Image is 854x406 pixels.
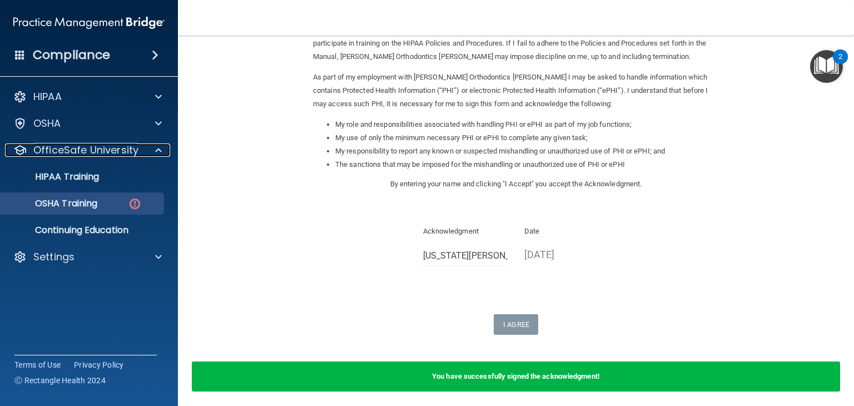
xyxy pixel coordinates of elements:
[33,117,61,130] p: OSHA
[838,57,842,71] div: 2
[33,143,138,157] p: OfficeSafe University
[14,359,61,370] a: Terms of Use
[335,131,719,145] li: My use of only the minimum necessary PHI or ePHI to complete any given task;
[810,50,843,83] button: Open Resource Center, 2 new notifications
[33,250,75,264] p: Settings
[14,375,106,386] span: Ⓒ Rectangle Health 2024
[524,245,609,264] p: [DATE]
[335,118,719,131] li: My role and responsibilities associated with handling PHI or ePHI as part of my job functions;
[432,372,600,380] b: You have successfully signed the acknowledgment!
[13,143,162,157] a: OfficeSafe University
[13,117,162,130] a: OSHA
[74,359,124,370] a: Privacy Policy
[13,12,165,34] img: PMB logo
[7,198,97,209] p: OSHA Training
[313,71,719,111] p: As part of my employment with [PERSON_NAME] Orthodontics [PERSON_NAME] I may be asked to handle i...
[7,225,159,236] p: Continuing Education
[7,171,99,182] p: HIPAA Training
[494,314,538,335] button: I Agree
[423,245,508,266] input: Full Name
[313,177,719,191] p: By entering your name and clicking "I Accept" you accept the Acknowledgment.
[33,90,62,103] p: HIPAA
[335,158,719,171] li: The sanctions that may be imposed for the mishandling or unauthorized use of PHI or ePHI
[13,90,162,103] a: HIPAA
[128,197,142,211] img: danger-circle.6113f641.png
[423,225,508,238] p: Acknowledgment
[335,145,719,158] li: My responsibility to report any known or suspected mishandling or unauthorized use of PHI or ePHI...
[13,250,162,264] a: Settings
[524,225,609,238] p: Date
[33,47,110,63] h4: Compliance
